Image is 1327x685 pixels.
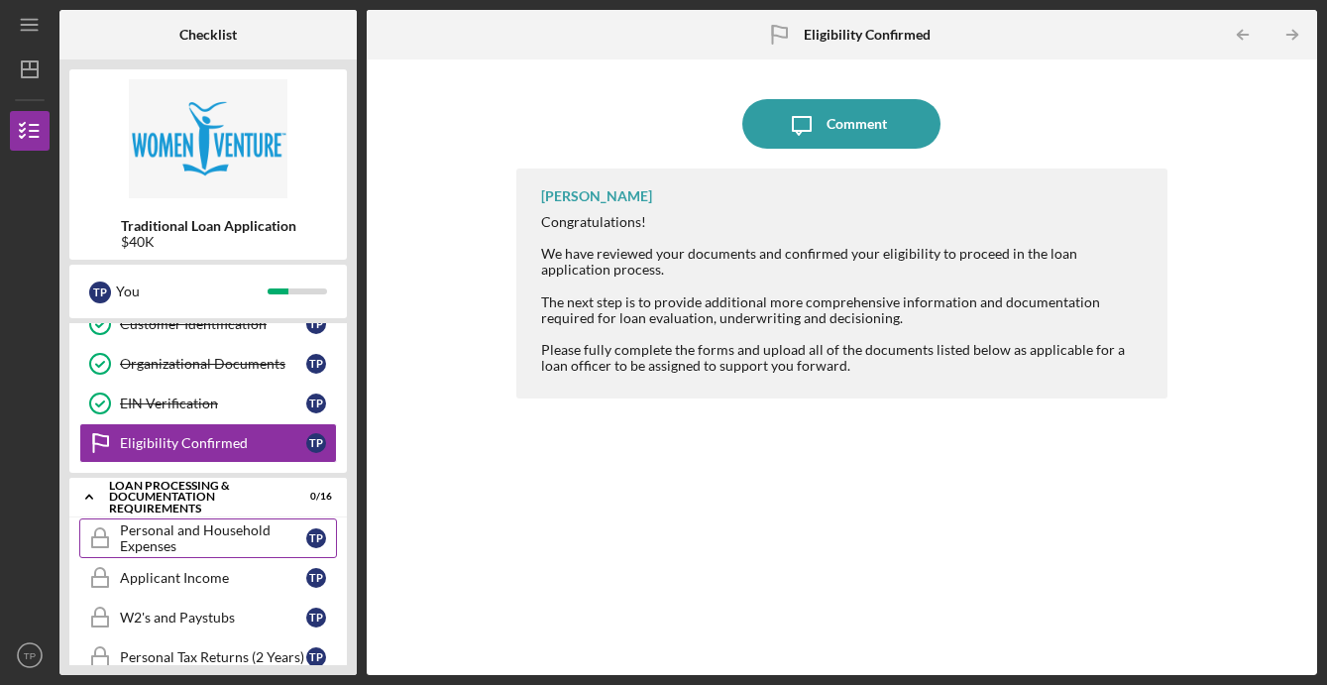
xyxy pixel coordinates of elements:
[120,396,306,411] div: EIN Verification
[79,518,337,558] a: Personal and Household ExpensesTP
[121,218,296,234] b: Traditional Loan Application
[89,282,111,303] div: T P
[79,304,337,344] a: Customer IdentificationTP
[306,647,326,667] div: T P
[306,608,326,628] div: T P
[79,598,337,637] a: W2's and PaystubsTP
[827,99,887,149] div: Comment
[541,342,1148,374] div: Please fully complete the forms and upload all of the documents listed below as applicable for a ...
[69,79,347,198] img: Product logo
[120,649,306,665] div: Personal Tax Returns (2 Years)
[804,27,931,43] b: Eligibility Confirmed
[120,570,306,586] div: Applicant Income
[120,316,306,332] div: Customer Identification
[306,354,326,374] div: T P
[541,214,1148,230] div: Congratulations!
[10,635,50,675] button: TP
[120,610,306,626] div: W2's and Paystubs
[120,435,306,451] div: Eligibility Confirmed
[79,558,337,598] a: Applicant IncomeTP
[79,344,337,384] a: Organizational DocumentsTP
[742,99,940,149] button: Comment
[120,356,306,372] div: Organizational Documents
[541,294,1148,326] div: The next step is to provide additional more comprehensive information and documentation required ...
[120,522,306,554] div: Personal and Household Expenses
[306,568,326,588] div: T P
[306,314,326,334] div: T P
[306,528,326,548] div: T P
[541,246,1148,278] div: We have reviewed your documents and confirmed your eligibility to proceed in the loan application...
[79,423,337,463] a: Eligibility ConfirmedTP
[541,188,652,204] div: [PERSON_NAME]
[79,384,337,423] a: EIN VerificationTP
[116,275,268,308] div: You
[121,234,296,250] div: $40K
[306,433,326,453] div: T P
[79,637,337,677] a: Personal Tax Returns (2 Years)TP
[24,650,36,661] text: TP
[296,491,332,503] div: 0 / 16
[306,394,326,413] div: T P
[179,27,237,43] b: Checklist
[109,480,282,514] div: Loan Processing & Documentation Requirements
